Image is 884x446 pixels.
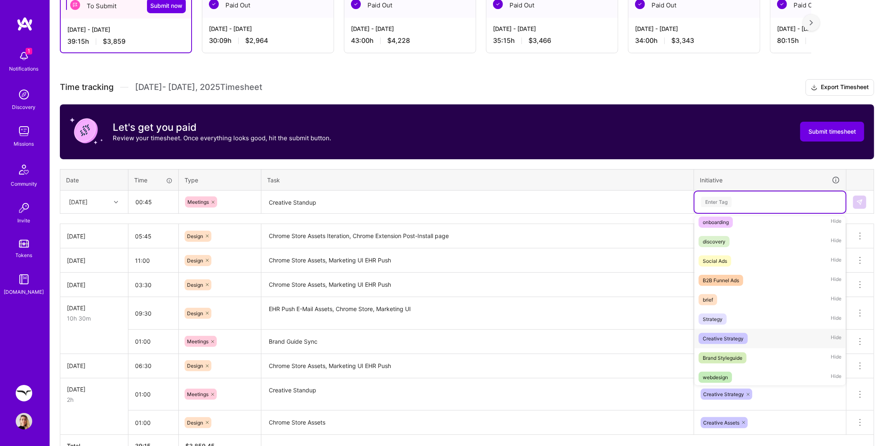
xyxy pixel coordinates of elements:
span: Hide [831,333,841,344]
textarea: Chrome Store Assets, Marketing UI EHR Push [262,274,693,296]
span: Hide [831,236,841,247]
img: Invite [16,200,32,216]
input: HH:MM [129,191,178,213]
th: Task [261,169,694,191]
input: HH:MM [128,225,178,247]
div: Brand Styleguide [703,354,742,362]
span: Hide [831,314,841,325]
div: discovery [703,237,725,246]
div: Discovery [12,103,36,111]
span: Hide [831,255,841,267]
textarea: EHR Push E-Mail Assets, Chrome Store, Marketing UI [262,298,693,329]
span: Time tracking [60,82,114,92]
i: icon Chevron [114,200,118,204]
div: 10h 30m [67,314,121,323]
button: Export Timesheet [806,79,874,96]
span: Hide [831,352,841,363]
img: User Avatar [16,413,32,429]
div: [DATE] [67,256,121,265]
div: onboarding [703,218,729,227]
span: Design [187,363,203,369]
div: [DATE] [67,232,121,241]
div: Invite [18,216,31,225]
div: 34:00 h [635,36,753,45]
span: Meetings [187,338,209,345]
div: Missions [14,139,34,148]
input: HH:MM [128,412,178,434]
span: $3,343 [671,36,694,45]
div: Creative Strategy [703,334,744,343]
span: Creative Strategy [703,391,744,397]
span: Design [187,420,203,426]
span: Design [187,233,203,239]
textarea: Chrome Store Assets Iteration, Chrome Extension Post-Install page [262,225,693,248]
div: brief [703,295,713,304]
div: [DATE] - [DATE] [209,24,327,33]
div: Community [11,179,37,188]
i: icon Download [811,83,818,92]
div: [DATE] - [DATE] [493,24,611,33]
img: right [810,20,813,26]
div: [DOMAIN_NAME] [4,288,44,296]
span: 1 [26,48,32,54]
span: [DATE] - [DATE] , 2025 Timesheet [135,82,262,92]
div: [DATE] [69,198,88,206]
span: Hide [831,217,841,228]
img: teamwork [16,123,32,139]
div: 39:15 h [67,37,185,46]
input: HH:MM [128,302,178,324]
div: Time [134,176,173,184]
th: Date [60,169,128,191]
textarea: Creative Standup [262,191,693,213]
p: Review your timesheet. Once everything looks good, hit the submit button. [113,134,331,142]
a: Freed: Marketing Designer [14,385,34,401]
div: Social Ads [703,257,727,265]
span: Design [187,310,203,316]
input: HH:MM [128,274,178,296]
div: B2B Funnel Ads [703,276,739,285]
input: HH:MM [128,383,178,405]
div: [DATE] - [DATE] [635,24,753,33]
div: 35:15 h [493,36,611,45]
div: Initiative [700,175,840,185]
input: HH:MM [128,330,178,352]
span: Hide [831,372,841,383]
span: Meetings [187,199,209,205]
div: Enter Tag [701,196,732,208]
textarea: Brand Guide Sync [262,330,693,353]
span: Meetings [187,391,209,397]
span: Creative Assets [703,420,739,426]
span: Submit timesheet [808,127,856,136]
span: $3,859 [103,37,126,46]
th: Type [179,169,261,191]
div: [DATE] [67,361,121,370]
span: Hide [831,294,841,305]
div: 30:09 h [209,36,327,45]
img: coin [70,114,103,147]
img: logo [17,17,33,31]
div: 2h [67,395,121,404]
span: Submit now [150,2,182,10]
textarea: Chrome Store Assets, Marketing UI EHR Push [262,249,693,272]
div: [DATE] - [DATE] [351,24,469,33]
div: [DATE] [67,281,121,289]
div: Strategy [703,315,723,323]
a: User Avatar [14,413,34,429]
span: Design [187,282,203,288]
div: webdesign [703,373,728,382]
input: HH:MM [128,250,178,271]
textarea: Creative Standup [262,379,693,410]
img: Submit [856,199,863,205]
input: HH:MM [128,355,178,377]
img: discovery [16,86,32,103]
div: 43:00 h [351,36,469,45]
textarea: Chrome Store Assets, Marketing UI EHR Push [262,355,693,378]
div: Tokens [16,251,33,260]
textarea: Chrome Store Assets [262,411,693,434]
span: Hide [831,275,841,286]
span: $3,466 [529,36,551,45]
img: tokens [19,240,29,248]
img: Freed: Marketing Designer [16,385,32,401]
h3: Let's get you paid [113,121,331,134]
span: $2,964 [245,36,268,45]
